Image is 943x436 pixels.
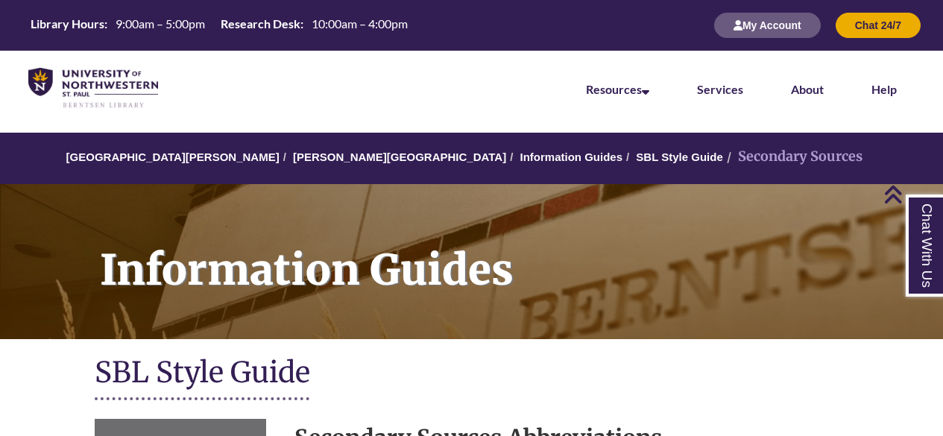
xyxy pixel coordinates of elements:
[586,82,649,96] a: Resources
[836,13,921,38] button: Chat 24/7
[312,16,408,31] span: 10:00am – 4:00pm
[25,16,110,32] th: Library Hours:
[697,82,743,96] a: Services
[714,19,821,31] a: My Account
[25,16,414,34] table: Hours Today
[95,354,849,394] h1: SBL Style Guide
[215,16,306,32] th: Research Desk:
[871,82,897,96] a: Help
[714,13,821,38] button: My Account
[116,16,205,31] span: 9:00am – 5:00pm
[636,151,722,163] a: SBL Style Guide
[28,68,158,109] img: UNWSP Library Logo
[83,184,943,320] h1: Information Guides
[293,151,506,163] a: [PERSON_NAME][GEOGRAPHIC_DATA]
[791,82,824,96] a: About
[723,146,862,168] li: Secondary Sources
[836,19,921,31] a: Chat 24/7
[520,151,622,163] a: Information Guides
[25,16,414,36] a: Hours Today
[883,184,939,204] a: Back to Top
[66,151,280,163] a: [GEOGRAPHIC_DATA][PERSON_NAME]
